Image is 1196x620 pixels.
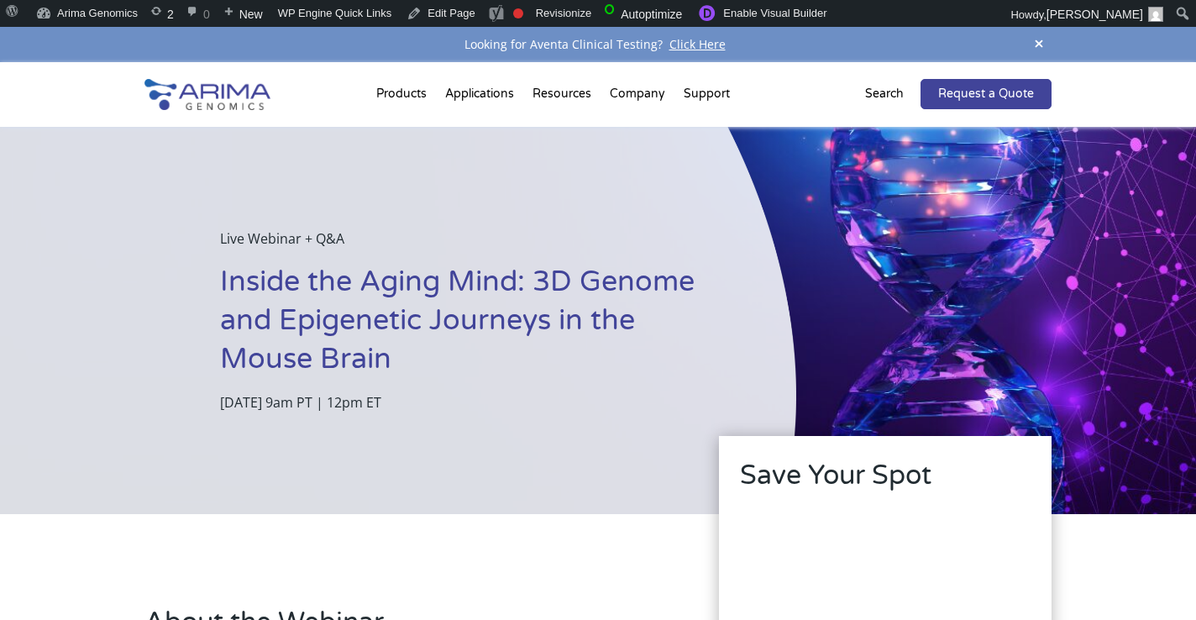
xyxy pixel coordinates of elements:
[144,34,1052,55] div: Looking for Aventa Clinical Testing?
[144,79,270,110] img: Arima-Genomics-logo
[220,391,712,413] p: [DATE] 9am PT | 12pm ET
[220,263,712,391] h1: Inside the Aging Mind: 3D Genome and Epigenetic Journeys in the Mouse Brain
[740,457,1031,507] h2: Save Your Spot
[220,228,712,263] p: Live Webinar + Q&A
[921,79,1052,109] a: Request a Quote
[513,8,523,18] div: Focus keyphrase not set
[1046,8,1143,21] span: [PERSON_NAME]
[663,36,732,52] a: Click Here
[865,83,904,105] p: Search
